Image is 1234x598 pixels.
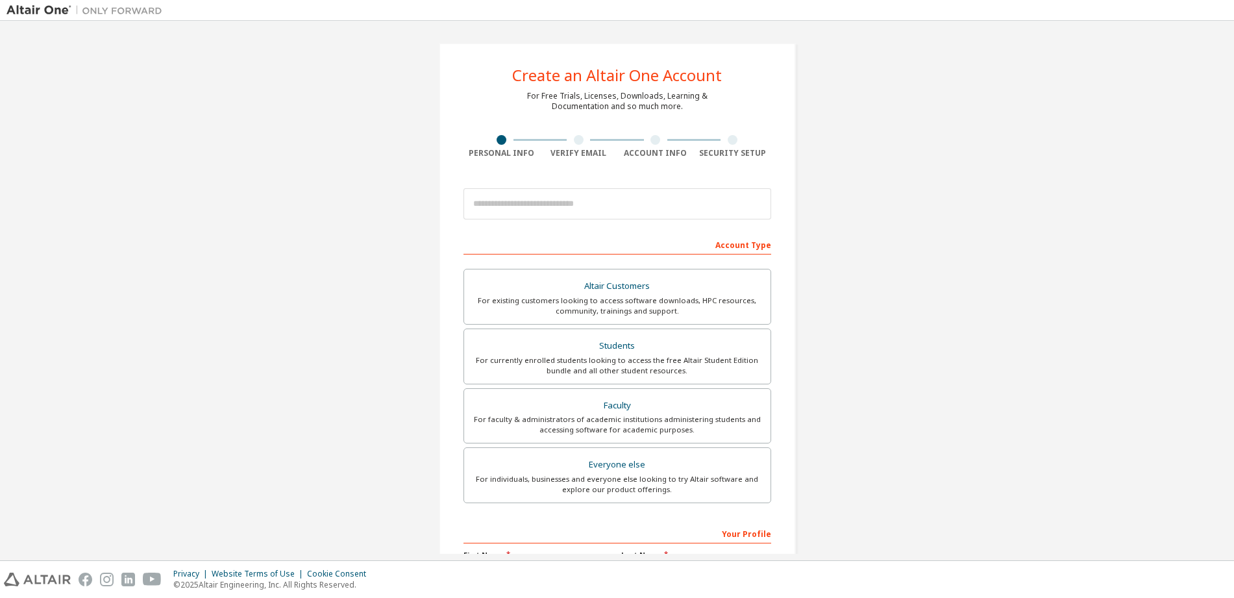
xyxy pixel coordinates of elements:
div: Everyone else [472,456,763,474]
label: Last Name [621,550,771,560]
div: For existing customers looking to access software downloads, HPC resources, community, trainings ... [472,295,763,316]
div: Security Setup [694,148,771,158]
div: Personal Info [463,148,541,158]
img: linkedin.svg [121,573,135,586]
div: Website Terms of Use [212,569,307,579]
img: instagram.svg [100,573,114,586]
div: Account Type [463,234,771,255]
div: Verify Email [540,148,617,158]
img: Altair One [6,4,169,17]
div: Account Info [617,148,695,158]
div: For faculty & administrators of academic institutions administering students and accessing softwa... [472,414,763,435]
div: For individuals, businesses and everyone else looking to try Altair software and explore our prod... [472,474,763,495]
div: Cookie Consent [307,569,374,579]
img: altair_logo.svg [4,573,71,586]
div: Students [472,337,763,355]
div: Your Profile [463,523,771,543]
div: Altair Customers [472,277,763,295]
p: © 2025 Altair Engineering, Inc. All Rights Reserved. [173,579,374,590]
div: For currently enrolled students looking to access the free Altair Student Edition bundle and all ... [472,355,763,376]
div: Faculty [472,397,763,415]
div: Create an Altair One Account [512,68,722,83]
div: For Free Trials, Licenses, Downloads, Learning & Documentation and so much more. [527,91,708,112]
img: facebook.svg [79,573,92,586]
div: Privacy [173,569,212,579]
label: First Name [463,550,613,560]
img: youtube.svg [143,573,162,586]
